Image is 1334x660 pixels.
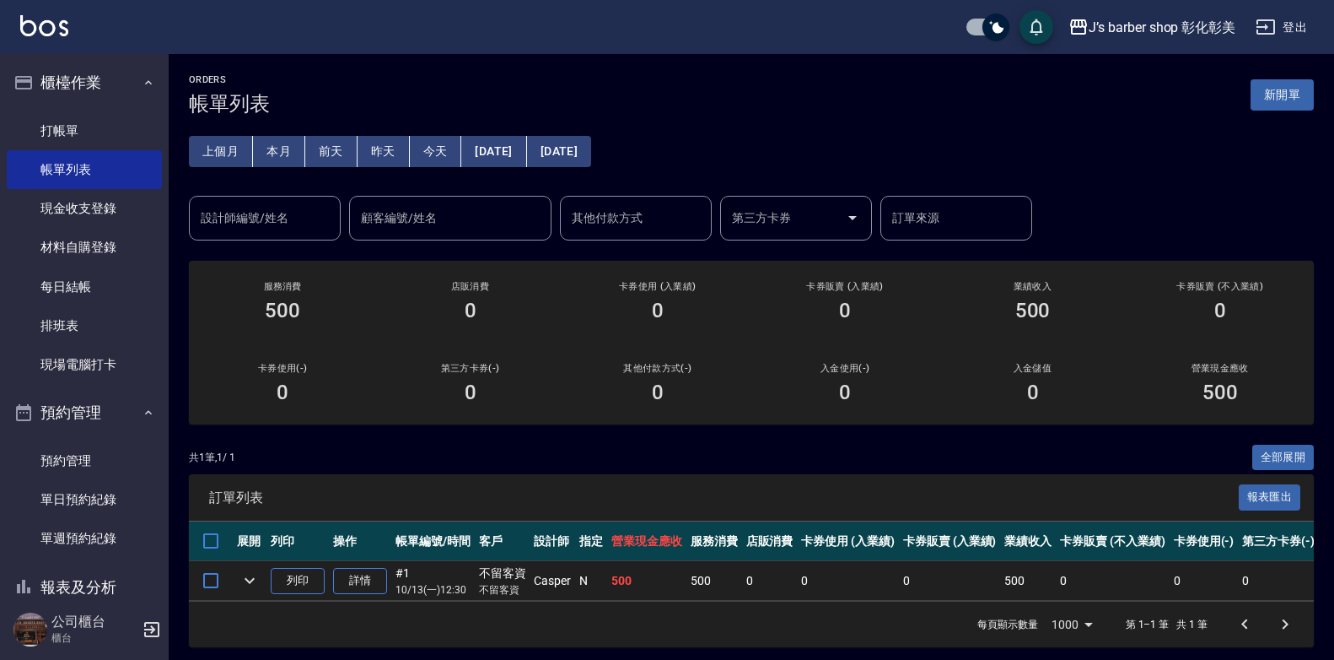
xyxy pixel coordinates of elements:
h3: 0 [465,381,476,404]
th: 列印 [266,522,329,561]
button: 預約管理 [7,391,162,435]
th: 展開 [233,522,266,561]
h5: 公司櫃台 [51,614,137,630]
button: Open [839,204,866,231]
div: J’s barber shop 彰化彰美 [1089,17,1235,38]
h2: 業績收入 [959,281,1105,292]
a: 單週預約紀錄 [7,519,162,558]
button: 上個月 [189,136,253,167]
a: 帳單列表 [7,150,162,189]
button: save [1019,10,1053,44]
button: [DATE] [461,136,526,167]
button: 昨天 [358,136,410,167]
a: 現金收支登錄 [7,189,162,228]
div: 1000 [1045,602,1099,647]
h2: 營業現金應收 [1147,363,1294,374]
h2: 卡券販賣 (不入業績) [1147,281,1294,292]
h3: 500 [1015,299,1051,322]
button: 前天 [305,136,358,167]
td: 0 [1170,561,1239,601]
th: 操作 [329,522,391,561]
h3: 0 [277,381,288,404]
button: 今天 [410,136,462,167]
th: 業績收入 [1000,522,1056,561]
span: 訂單列表 [209,490,1239,506]
h3: 服務消費 [209,281,356,292]
td: 500 [1000,561,1056,601]
p: 櫃台 [51,630,137,646]
h3: 0 [839,299,851,322]
a: 現場電腦打卡 [7,345,162,384]
h2: 店販消費 [396,281,543,292]
a: 報表匯出 [1239,489,1301,505]
a: 每日結帳 [7,268,162,306]
td: N [575,561,607,601]
td: 0 [797,561,899,601]
p: 不留客資 [479,582,526,598]
h2: ORDERS [189,74,270,85]
th: 帳單編號/時間 [391,522,475,561]
th: 卡券販賣 (入業績) [899,522,1001,561]
h3: 0 [1027,381,1039,404]
th: 指定 [575,522,607,561]
th: 卡券販賣 (不入業績) [1056,522,1169,561]
button: 報表及分析 [7,565,162,609]
div: 不留客資 [479,565,526,582]
h3: 0 [839,381,851,404]
a: 材料自購登錄 [7,228,162,267]
img: Logo [20,15,68,36]
td: 500 [686,561,742,601]
th: 卡券使用 (入業績) [797,522,899,561]
button: 報表匯出 [1239,484,1301,511]
p: 第 1–1 筆 共 1 筆 [1126,617,1208,632]
a: 單日預約紀錄 [7,480,162,519]
td: 500 [607,561,686,601]
th: 設計師 [530,522,575,561]
th: 卡券使用(-) [1170,522,1239,561]
a: 打帳單 [7,111,162,150]
h2: 入金使用(-) [772,363,918,374]
h2: 第三方卡券(-) [396,363,543,374]
a: 排班表 [7,306,162,345]
h3: 0 [465,299,476,322]
button: expand row [237,568,262,593]
td: 0 [1056,561,1169,601]
button: [DATE] [527,136,591,167]
a: 新開單 [1251,86,1314,102]
h3: 500 [265,299,300,322]
h2: 卡券使用 (入業績) [584,281,731,292]
h3: 0 [1214,299,1226,322]
h2: 入金儲值 [959,363,1105,374]
th: 第三方卡券(-) [1238,522,1319,561]
img: Person [13,613,47,646]
td: 0 [899,561,1001,601]
h2: 卡券使用(-) [209,363,356,374]
button: 列印 [271,568,325,594]
h2: 卡券販賣 (入業績) [772,281,918,292]
button: 櫃檯作業 [7,61,162,105]
td: Casper [530,561,575,601]
button: 本月 [253,136,305,167]
th: 營業現金應收 [607,522,686,561]
p: 每頁顯示數量 [977,617,1038,632]
td: 0 [742,561,798,601]
th: 店販消費 [742,522,798,561]
td: 0 [1238,561,1319,601]
p: 共 1 筆, 1 / 1 [189,450,235,465]
button: 登出 [1249,12,1314,43]
h3: 0 [652,299,664,322]
p: 10/13 (一) 12:30 [395,582,471,598]
button: 全部展開 [1252,445,1315,471]
h3: 0 [652,381,664,404]
h3: 500 [1202,381,1238,404]
button: 新開單 [1251,79,1314,111]
th: 服務消費 [686,522,742,561]
h2: 其他付款方式(-) [584,363,731,374]
h3: 帳單列表 [189,92,270,116]
a: 預約管理 [7,441,162,480]
button: J’s barber shop 彰化彰美 [1062,10,1242,45]
td: #1 [391,561,475,601]
th: 客戶 [475,522,530,561]
a: 詳情 [333,568,387,594]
